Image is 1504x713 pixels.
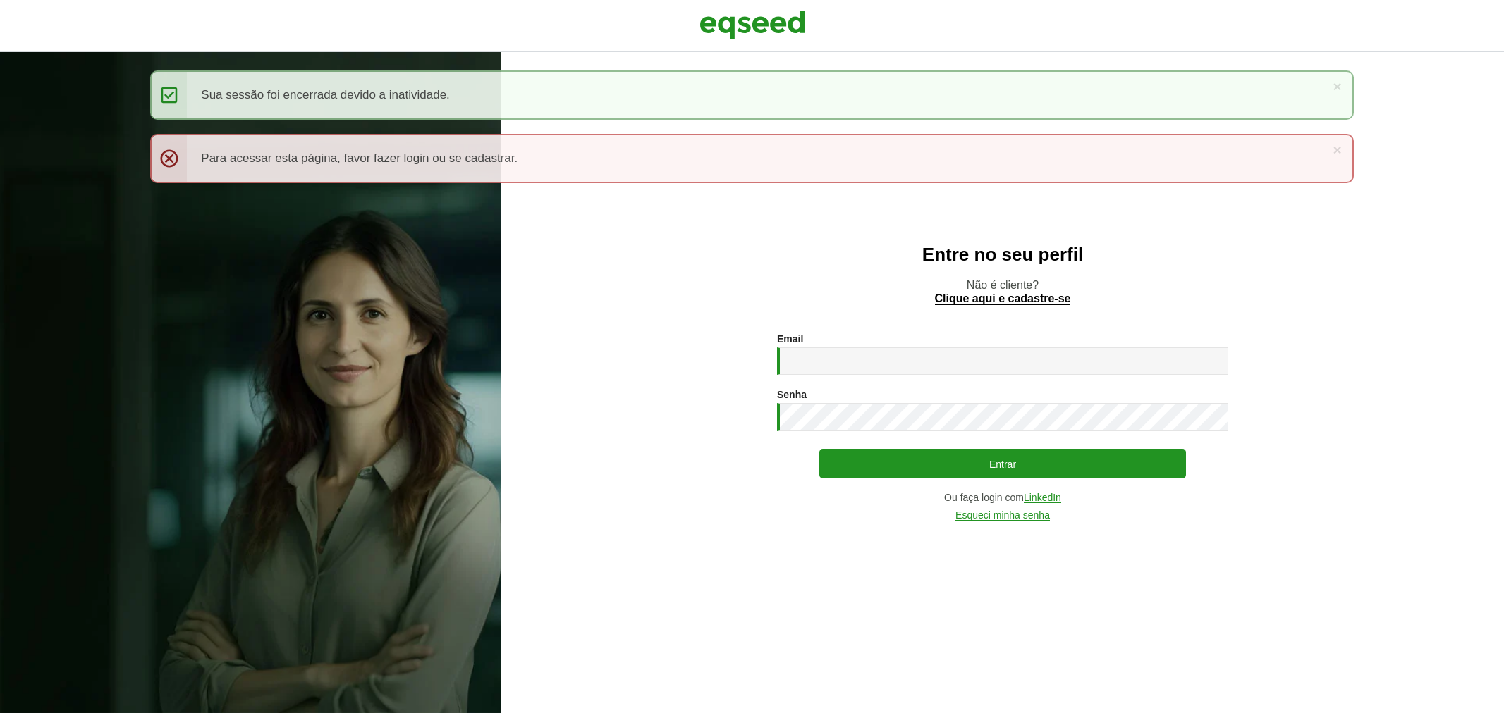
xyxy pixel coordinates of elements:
[819,449,1186,478] button: Entrar
[150,134,1353,183] div: Para acessar esta página, favor fazer login ou se cadastrar.
[955,510,1050,521] a: Esqueci minha senha
[777,390,807,399] label: Senha
[530,244,1476,265] h2: Entre no seu perfil
[1333,79,1341,94] a: ×
[699,7,805,42] img: EqSeed Logo
[1333,142,1341,157] a: ×
[530,278,1476,305] p: Não é cliente?
[935,293,1071,305] a: Clique aqui e cadastre-se
[150,70,1353,120] div: Sua sessão foi encerrada devido a inatividade.
[1024,492,1061,503] a: LinkedIn
[777,492,1228,503] div: Ou faça login com
[777,334,803,344] label: Email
